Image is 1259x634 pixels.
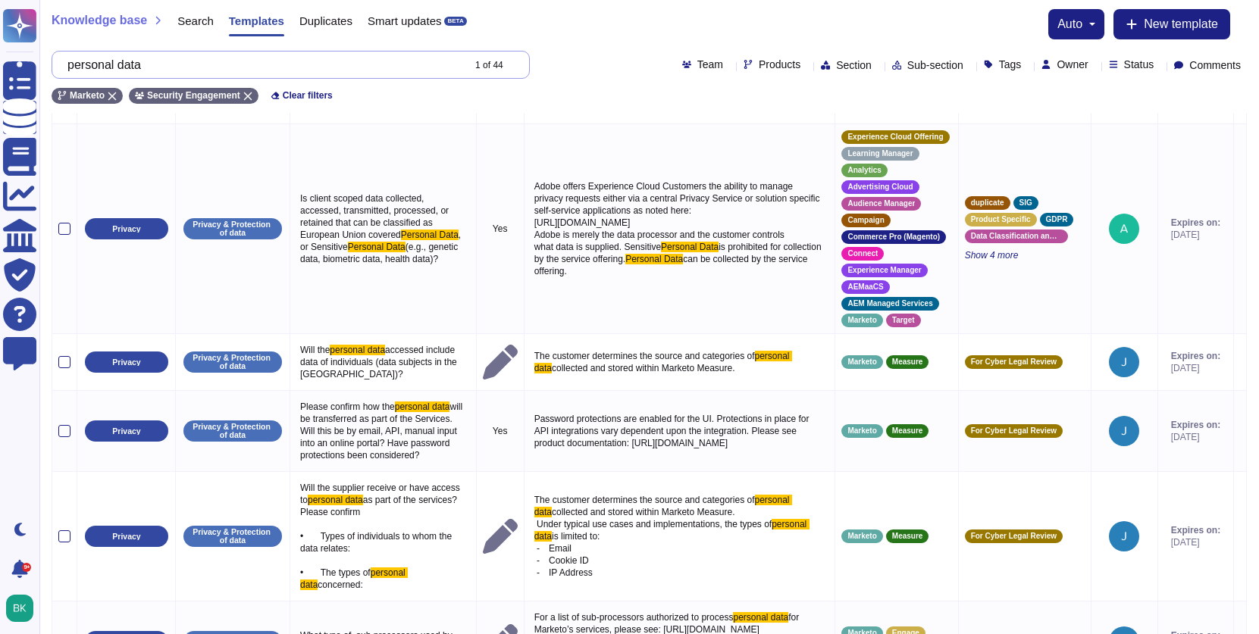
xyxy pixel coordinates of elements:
span: Products [759,59,800,70]
span: is prohibited for collection by the service offering. [534,242,824,264]
img: user [1109,521,1139,551]
span: Expires on: [1171,350,1220,362]
p: Privacy & Protection of data [189,354,277,370]
span: Owner [1057,59,1088,70]
span: Comments [1189,60,1241,70]
p: Yes [483,425,518,437]
span: Is client scoped data collected, accessed, transmitted, processed, or retained that can be classi... [300,193,451,240]
span: concerned: [318,579,362,590]
span: , or Sensitive [300,230,463,252]
span: AEM Managed Services [847,300,932,308]
span: personal data [395,401,450,412]
span: personal data [300,567,408,590]
span: Clear filters [283,91,333,100]
span: [DATE] [1171,536,1220,548]
span: AEMaaCS [847,283,883,291]
span: Product Specific [971,216,1031,223]
span: personal data [534,519,810,542]
span: Personal Data [625,254,683,264]
span: For Cyber Legal Review [971,427,1057,435]
span: Adobe offers Experience Cloud Customers the ability to manage privacy requests either via a centr... [534,181,822,252]
div: BETA [444,17,466,26]
span: duplicate [971,199,1004,207]
p: Privacy & Protection of data [189,423,277,439]
span: accessed include data of individuals (data subjects in the [GEOGRAPHIC_DATA])? [300,345,459,379]
p: Privacy [112,358,140,367]
span: Commerce Pro (Magento) [847,233,940,241]
span: Templates [229,15,284,27]
span: [DATE] [1171,229,1220,241]
span: Smart updates [368,15,442,27]
button: user [3,592,44,625]
span: Data Classification and Handling Standard [971,233,1062,240]
span: collected and stored within Marketo Measure. [552,363,734,373]
p: Privacy & Protection of data [189,220,277,236]
span: can be collected by the service offering. [534,254,810,276]
div: 9+ [22,563,31,572]
span: Will the supplier receive or have access to [300,483,462,505]
span: Please confirm how the [300,401,395,412]
button: New template [1113,9,1230,39]
span: is limited to: - Email - Cookie ID - IP Address [534,531,600,578]
span: Experience Manager [847,267,921,274]
span: Marketo [847,532,876,540]
img: user [1109,214,1139,244]
span: Connect [847,250,878,258]
img: user [6,595,33,622]
span: [DATE] [1171,431,1220,443]
span: Status [1124,59,1154,70]
p: Privacy [112,225,140,233]
span: Marketo [847,317,876,324]
span: auto [1057,18,1082,30]
span: Advertising Cloud [847,183,913,191]
span: Target [892,317,915,324]
span: For Cyber Legal Review [971,358,1057,366]
span: Campaign [847,217,884,224]
div: 1 of 44 [475,61,503,70]
span: Measure [892,358,923,366]
span: personal data [308,495,363,505]
p: Privacy [112,532,140,541]
span: GDPR [1046,216,1068,223]
span: Experience Cloud Offering [847,133,943,141]
span: Expires on: [1171,217,1220,229]
span: Knowledge base [52,14,147,27]
span: Section [836,60,872,70]
span: will be transferred as part of the Services. Will this be by email, API, manual input into an onl... [300,401,465,461]
span: as part of the services? Please confirm • Types of individuals to whom the data relates: • The ty... [300,495,459,578]
p: Privacy [112,427,140,436]
span: Marketo [847,358,876,366]
span: Search [177,15,214,27]
span: Personal Data [348,242,406,252]
span: The customer determines the source and categories of [534,495,755,505]
span: Measure [892,427,923,435]
p: Yes [483,223,518,235]
span: Measure [892,532,923,540]
span: Expires on: [1171,419,1220,431]
span: Personal Data [401,230,459,240]
img: user [1109,416,1139,446]
span: personal data [534,495,792,517]
span: Personal Data [661,242,719,252]
span: Will the [300,345,330,355]
span: Team [697,59,723,70]
span: Marketo [70,91,105,100]
span: personal data [330,345,385,355]
span: personal data [733,612,788,623]
span: collected and stored within Marketo Measure. Under typical use cases and implementations, the typ... [534,507,772,529]
span: [DATE] [1171,362,1220,374]
span: The customer determines the source and categories of [534,351,755,361]
span: For Cyber Legal Review [971,532,1057,540]
span: SIG [1019,199,1032,207]
span: New template [1144,18,1218,30]
span: Security Engagement [147,91,240,100]
button: auto [1057,18,1095,30]
span: Show 4 more [965,249,1085,261]
span: , including safeguards to govern international transfers of data. (go this paragraph from the fol... [534,78,819,113]
span: Expires on: [1171,524,1220,536]
span: personal data [534,351,792,373]
span: Marketo [847,427,876,435]
span: Tags [999,59,1022,70]
img: user [1109,347,1139,377]
input: Search by keywords [60,52,462,78]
